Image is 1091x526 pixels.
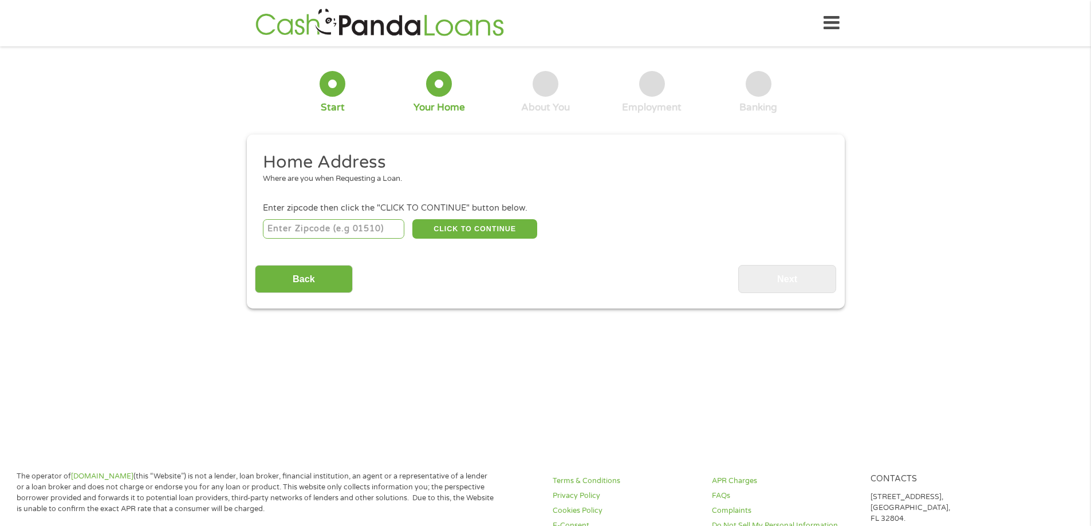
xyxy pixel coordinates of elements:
[252,7,507,39] img: GetLoanNow Logo
[412,219,537,239] button: CLICK TO CONTINUE
[622,101,682,114] div: Employment
[263,151,820,174] h2: Home Address
[521,101,570,114] div: About You
[413,101,465,114] div: Your Home
[553,476,698,487] a: Terms & Conditions
[712,491,857,501] a: FAQs
[871,492,1016,524] p: [STREET_ADDRESS], [GEOGRAPHIC_DATA], FL 32804.
[255,265,353,293] input: Back
[263,202,828,215] div: Enter zipcode then click the "CLICK TO CONTINUE" button below.
[17,471,494,515] p: The operator of (this “Website”) is not a lender, loan broker, financial institution, an agent or...
[738,265,836,293] input: Next
[553,491,698,501] a: Privacy Policy
[739,101,777,114] div: Banking
[71,472,133,481] a: [DOMAIN_NAME]
[712,505,857,516] a: Complaints
[263,219,404,239] input: Enter Zipcode (e.g 01510)
[553,505,698,516] a: Cookies Policy
[712,476,857,487] a: APR Charges
[871,474,1016,485] h4: Contacts
[263,173,820,185] div: Where are you when Requesting a Loan.
[321,101,345,114] div: Start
